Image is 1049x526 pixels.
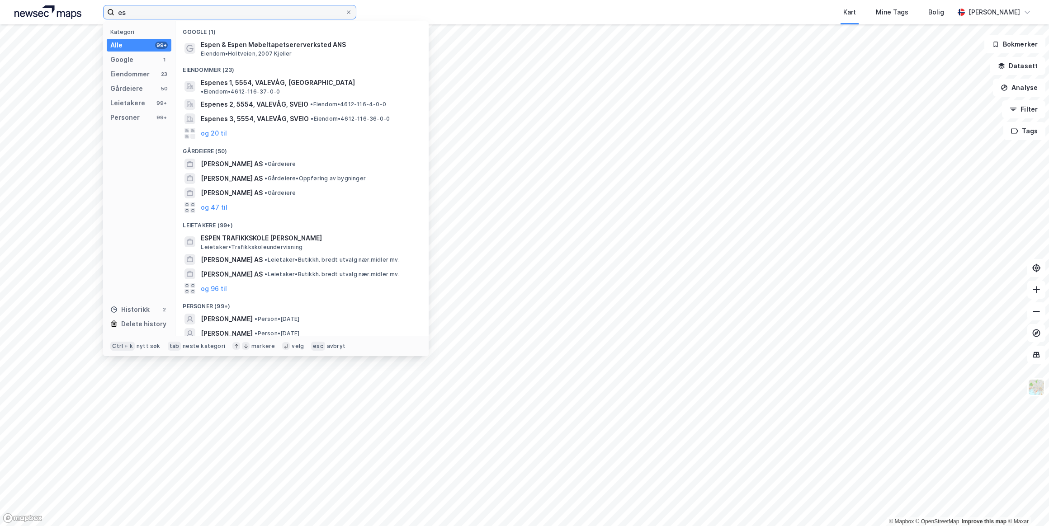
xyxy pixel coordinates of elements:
a: OpenStreetMap [916,518,959,525]
span: • [265,189,267,196]
span: [PERSON_NAME] [201,328,253,339]
div: 1 [161,56,168,63]
div: 50 [161,85,168,92]
span: Leietaker • Butikkh. bredt utvalg nær.midler mv. [265,271,399,278]
span: Eiendom • Holtveien, 2007 Kjeller [201,50,292,57]
span: Espenes 2, 5554, VALEVÅG, SVEIO [201,99,308,110]
div: Kontrollprogram for chat [1004,483,1049,526]
div: Personer (99+) [175,296,429,312]
button: Bokmerker [984,35,1045,53]
button: og 47 til [201,202,227,213]
span: • [310,101,313,108]
div: Ctrl + k [110,342,135,351]
div: Gårdeiere [110,83,143,94]
div: Kategori [110,28,171,35]
button: Filter [1002,100,1045,118]
div: Historikk [110,304,150,315]
button: og 20 til [201,128,227,139]
button: Datasett [990,57,1045,75]
div: Leietakere (99+) [175,215,429,231]
span: Person • [DATE] [255,315,299,323]
div: Eiendommer [110,69,150,80]
div: Delete history [121,319,166,329]
span: • [311,115,313,122]
div: velg [292,343,304,350]
div: 2 [161,306,168,313]
div: neste kategori [183,343,225,350]
input: Søk på adresse, matrikkel, gårdeiere, leietakere eller personer [114,5,345,19]
img: logo.a4113a55bc3d86da70a041830d287a7e.svg [14,5,81,19]
div: markere [251,343,275,350]
span: • [201,88,203,95]
button: Analyse [993,79,1045,97]
iframe: Chat Widget [1004,483,1049,526]
span: Person • [DATE] [255,330,299,337]
a: Mapbox homepage [3,513,43,523]
div: Kart [843,7,856,18]
span: • [265,271,267,277]
a: Mapbox [889,518,914,525]
span: ESPEN TRAFIKKSKOLE [PERSON_NAME] [201,233,418,244]
span: Eiendom • 4612-116-4-0-0 [310,101,386,108]
button: Tags [1003,122,1045,140]
span: [PERSON_NAME] AS [201,173,263,184]
div: Google (1) [175,21,429,38]
div: 23 [161,70,168,78]
button: og 96 til [201,283,227,294]
span: Gårdeiere [265,160,296,168]
div: Personer [110,112,140,123]
span: • [265,256,267,263]
div: nytt søk [137,343,161,350]
div: 99+ [155,114,168,121]
span: Gårdeiere [265,189,296,197]
a: Improve this map [962,518,1006,525]
div: Google [110,54,133,65]
span: Eiendom • 4612-116-37-0-0 [201,88,280,95]
div: esc [311,342,325,351]
span: Espen & Espen Møbeltapetsererverksted ANS [201,39,418,50]
span: [PERSON_NAME] AS [201,159,263,169]
span: [PERSON_NAME] AS [201,188,263,198]
div: 99+ [155,99,168,107]
span: • [255,330,257,337]
span: [PERSON_NAME] [201,314,253,324]
div: [PERSON_NAME] [969,7,1020,18]
span: [PERSON_NAME] AS [201,254,263,265]
span: [PERSON_NAME] AS [201,269,263,280]
div: Eiendommer (23) [175,59,429,75]
div: Mine Tags [876,7,908,18]
div: avbryt [327,343,345,350]
div: Gårdeiere (50) [175,141,429,157]
span: Espenes 3, 5554, VALEVÅG, SVEIO [201,113,309,124]
div: Bolig [928,7,944,18]
span: Espenes 1, 5554, VALEVÅG, [GEOGRAPHIC_DATA] [201,77,355,88]
div: tab [168,342,181,351]
div: Alle [110,40,123,51]
div: Leietakere [110,98,145,108]
span: Gårdeiere • Oppføring av bygninger [265,175,366,182]
span: Leietaker • Butikkh. bredt utvalg nær.midler mv. [265,256,399,263]
img: Z [1028,379,1045,396]
span: • [265,175,267,182]
span: • [265,160,267,167]
div: 99+ [155,42,168,49]
span: • [255,315,257,322]
span: Eiendom • 4612-116-36-0-0 [311,115,390,122]
span: Leietaker • Trafikkskoleundervisning [201,244,302,251]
